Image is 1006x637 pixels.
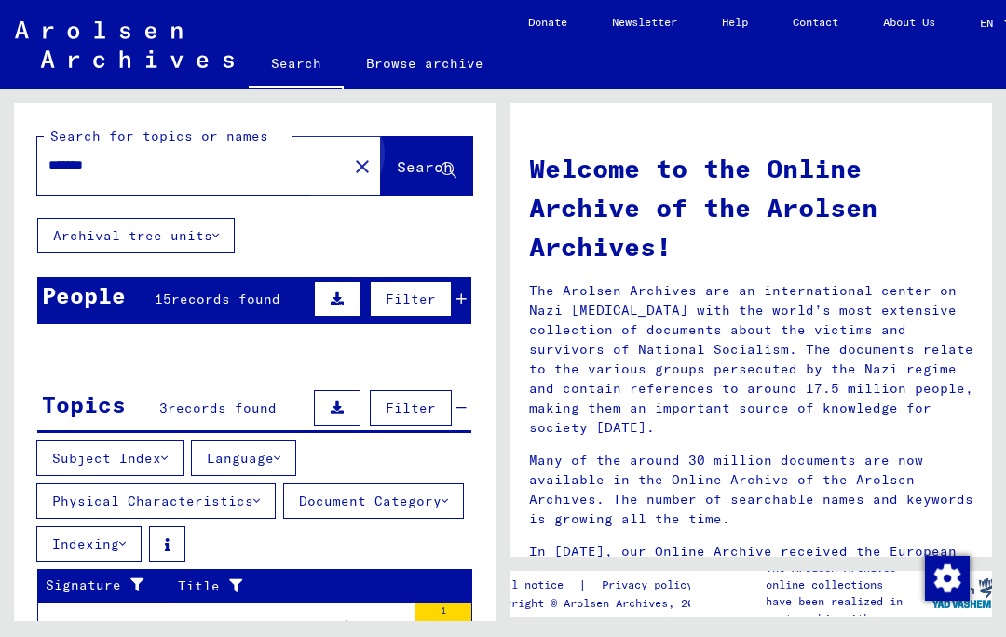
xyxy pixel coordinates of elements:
[42,278,126,312] div: People
[171,291,280,307] span: records found
[397,157,453,176] span: Search
[370,390,452,426] button: Filter
[766,593,931,627] p: have been realized in partnership with
[386,291,436,307] span: Filter
[46,576,146,595] div: Signature
[36,526,142,562] button: Indexing
[766,560,931,593] p: The Arolsen Archives online collections
[485,576,578,595] a: Legal notice
[344,147,381,184] button: Clear
[178,571,449,601] div: Title
[46,571,170,601] div: Signature
[50,128,268,144] mat-label: Search for topics or names
[178,576,426,596] div: Title
[36,440,184,476] button: Subject Index
[344,41,506,86] a: Browse archive
[191,440,296,476] button: Language
[529,451,973,529] p: Many of the around 30 million documents are now available in the Online Archive of the Arolsen Ar...
[15,21,234,68] img: Arolsen_neg.svg
[351,156,374,178] mat-icon: close
[529,149,973,266] h1: Welcome to the Online Archive of the Arolsen Archives!
[529,281,973,438] p: The Arolsen Archives are an international center on Nazi [MEDICAL_DATA] with the world’s most ext...
[249,41,344,89] a: Search
[925,556,970,601] img: Change consent
[485,595,715,612] p: Copyright © Arolsen Archives, 2021
[924,555,969,600] div: Change consent
[529,542,973,620] p: In [DATE], our Online Archive received the European Heritage Award / Europa Nostra Award 2020, Eu...
[370,281,452,317] button: Filter
[36,483,276,519] button: Physical Characteristics
[37,218,235,253] button: Archival tree units
[381,137,472,195] button: Search
[485,576,715,595] div: |
[980,17,1000,30] span: EN
[587,576,715,595] a: Privacy policy
[155,291,171,307] span: 15
[386,400,436,416] span: Filter
[283,483,464,519] button: Document Category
